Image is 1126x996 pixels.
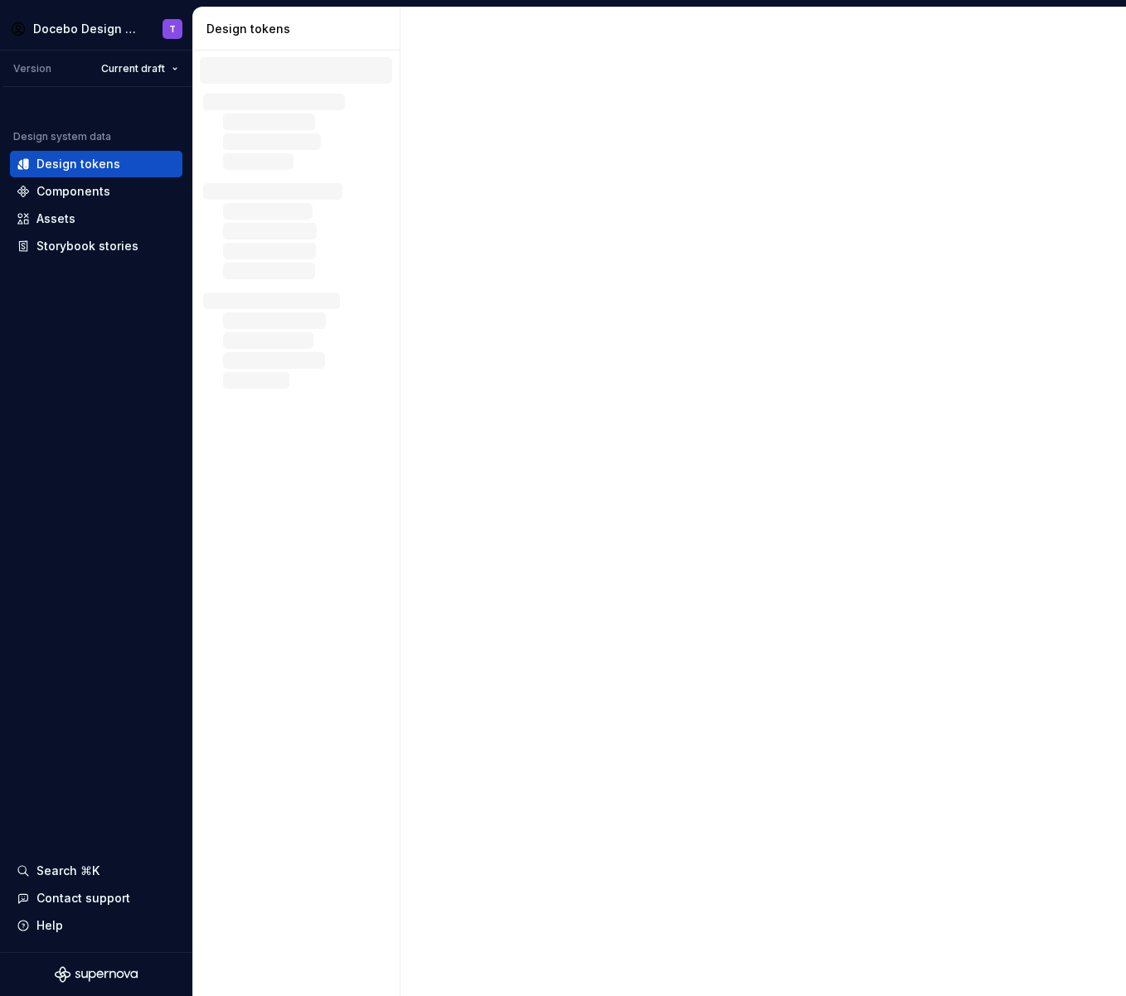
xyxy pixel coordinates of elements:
button: Current draft [94,57,186,80]
div: Storybook stories [36,238,138,254]
a: Assets [10,205,182,232]
div: Docebo Design System [33,21,139,37]
div: T [169,22,176,36]
span: Current draft [101,62,165,75]
div: Design tokens [36,156,120,172]
div: Help [36,917,63,934]
div: Contact support [36,890,130,907]
svg: Supernova Logo [55,966,138,983]
button: Docebo Design SystemT [3,11,189,46]
a: Components [10,178,182,205]
div: Assets [36,210,75,227]
a: Design tokens [10,151,182,177]
div: Design tokens [206,21,393,37]
a: Storybook stories [10,233,182,259]
div: Search ⌘K [36,863,99,879]
div: Design system data [13,130,111,143]
div: Components [36,183,110,200]
button: Contact support [10,885,182,911]
button: Help [10,912,182,939]
div: Version [13,62,51,75]
button: Search ⌘K [10,858,182,884]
